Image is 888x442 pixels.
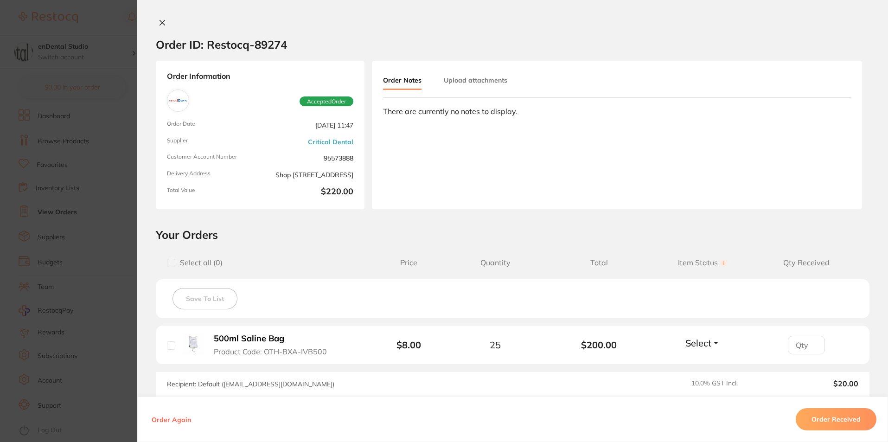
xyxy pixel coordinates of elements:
[788,336,825,354] input: Qty
[308,138,353,146] a: Critical Dental
[691,396,771,409] span: Sub Total Incl. GST ( 1 Items)
[167,170,256,179] span: Delivery Address
[754,258,858,267] span: Qty Received
[651,258,755,267] span: Item Status
[167,121,256,130] span: Order Date
[300,96,353,107] span: Accepted Order
[443,258,547,267] span: Quantity
[383,107,851,115] div: There are currently no notes to display.
[211,333,338,356] button: 500ml Saline Bag Product Code: OTH-BXA-IVB500
[547,258,651,267] span: Total
[779,396,858,409] output: $220.00
[167,380,334,388] span: Recipient: Default ( [EMAIL_ADDRESS][DOMAIN_NAME] )
[490,340,501,350] span: 25
[156,228,869,242] h2: Your Orders
[374,258,443,267] span: Price
[175,258,223,267] span: Select all ( 0 )
[182,333,204,355] img: 500ml Saline Bag
[779,379,858,388] output: $20.00
[383,72,422,90] button: Order Notes
[264,121,353,130] span: [DATE] 11:47
[796,408,876,430] button: Order Received
[264,187,353,198] b: $220.00
[691,379,771,388] span: 10.0 % GST Incl.
[167,187,256,198] span: Total Value
[167,396,195,404] label: Message:
[547,340,651,350] b: $200.00
[264,170,353,179] span: Shop [STREET_ADDRESS]
[683,337,722,349] button: Select
[444,72,507,89] button: Upload attachments
[169,92,187,109] img: Critical Dental
[685,337,711,349] span: Select
[172,288,237,309] button: Save To List
[156,38,287,51] h2: Order ID: Restocq- 89274
[214,334,284,344] b: 500ml Saline Bag
[167,154,256,163] span: Customer Account Number
[396,339,421,351] b: $8.00
[167,72,353,82] strong: Order Information
[214,347,327,356] span: Product Code: OTH-BXA-IVB500
[149,415,194,423] button: Order Again
[264,154,353,163] span: 95573888
[167,137,256,147] span: Supplier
